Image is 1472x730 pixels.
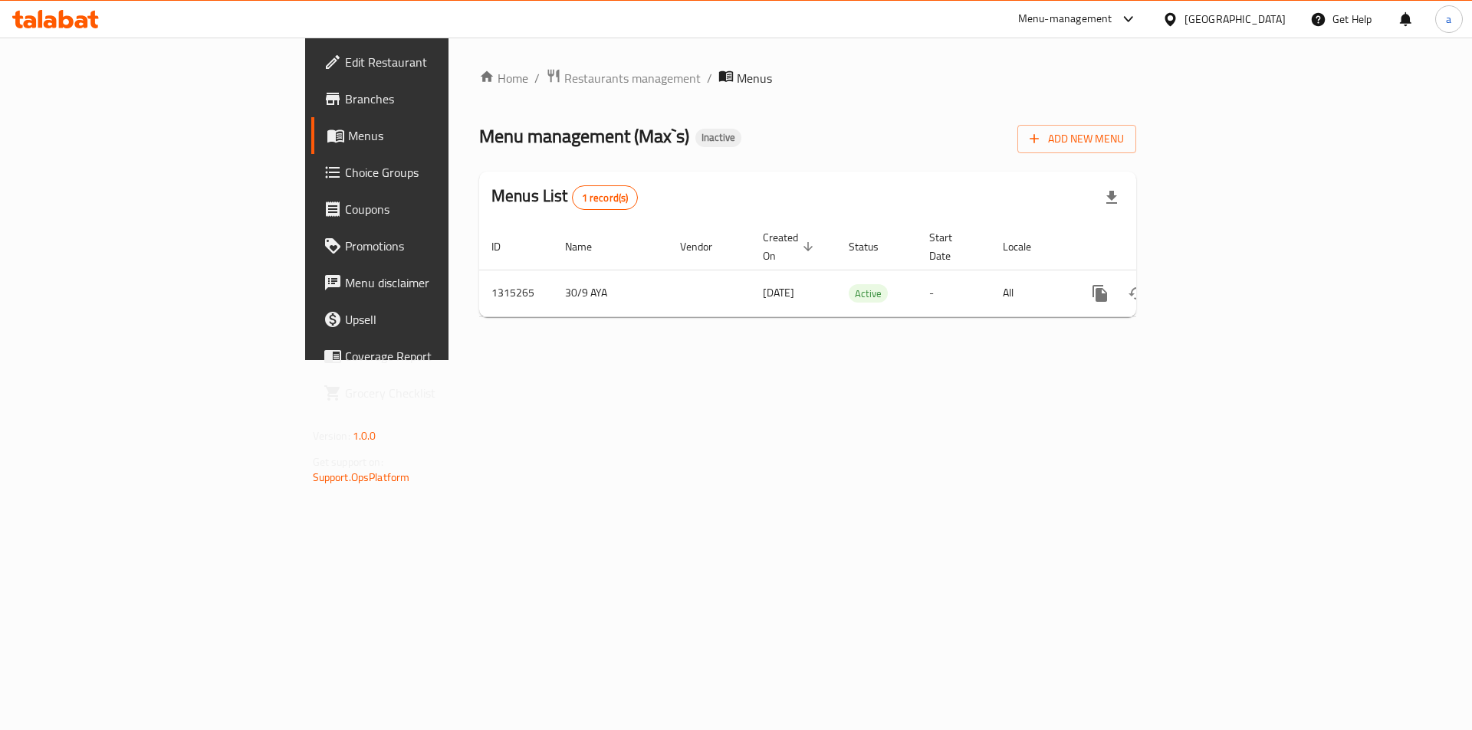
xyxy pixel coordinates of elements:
[345,273,539,292] span: Menu disclaimer
[695,131,741,144] span: Inactive
[479,68,1136,88] nav: breadcrumb
[573,191,638,205] span: 1 record(s)
[311,44,551,80] a: Edit Restaurant
[849,284,888,303] div: Active
[313,452,383,472] span: Get support on:
[353,426,376,446] span: 1.0.0
[1069,224,1241,270] th: Actions
[311,154,551,191] a: Choice Groups
[763,283,794,303] span: [DATE]
[849,285,888,303] span: Active
[311,228,551,264] a: Promotions
[763,228,818,265] span: Created On
[348,126,539,145] span: Menus
[707,69,712,87] li: /
[1093,179,1130,216] div: Export file
[311,191,551,228] a: Coupons
[313,467,410,487] a: Support.OpsPlatform
[1119,275,1155,312] button: Change Status
[311,301,551,338] a: Upsell
[546,68,701,88] a: Restaurants management
[311,375,551,411] a: Grocery Checklist
[345,163,539,182] span: Choice Groups
[491,237,521,256] span: ID
[565,237,612,256] span: Name
[991,270,1069,316] td: All
[345,200,539,218] span: Coupons
[695,129,741,147] div: Inactive
[345,237,539,255] span: Promotions
[311,117,551,154] a: Menus
[479,119,689,153] span: Menu management ( Max`s )
[479,224,1241,317] table: enhanced table
[680,237,732,256] span: Vendor
[311,80,551,117] a: Branches
[311,264,551,301] a: Menu disclaimer
[737,69,772,87] span: Menus
[1030,129,1124,149] span: Add New Menu
[929,228,972,265] span: Start Date
[345,347,539,365] span: Coverage Report
[1446,11,1451,28] span: a
[311,338,551,375] a: Coverage Report
[1082,275,1119,312] button: more
[1017,125,1136,153] button: Add New Menu
[491,185,638,210] h2: Menus List
[1003,237,1051,256] span: Locale
[553,270,668,316] td: 30/9 AYA
[564,69,701,87] span: Restaurants management
[345,310,539,329] span: Upsell
[1184,11,1286,28] div: [GEOGRAPHIC_DATA]
[345,90,539,108] span: Branches
[917,270,991,316] td: -
[345,53,539,71] span: Edit Restaurant
[572,185,639,210] div: Total records count
[313,426,350,446] span: Version:
[345,384,539,402] span: Grocery Checklist
[1018,10,1112,28] div: Menu-management
[849,237,899,256] span: Status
